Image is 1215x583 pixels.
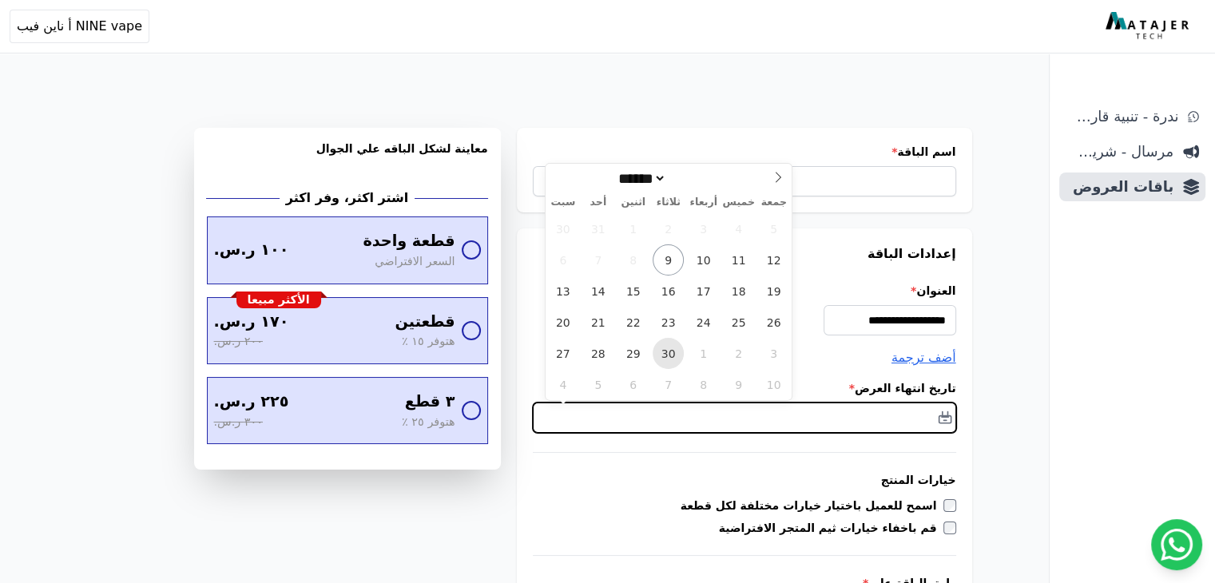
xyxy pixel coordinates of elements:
[723,369,754,400] span: أكتوبر 9, 2025
[617,338,649,369] span: سبتمبر 29, 2025
[533,244,956,264] h3: إعدادات الباقة
[402,333,455,351] span: هتوفر ١٥ ٪
[756,197,792,208] span: جمعة
[546,197,581,208] span: سبت
[581,197,616,208] span: أحد
[688,244,719,276] span: سبتمبر 10, 2025
[533,380,956,396] label: تاريخ انتهاء العرض
[533,283,956,299] label: العنوان
[723,276,754,307] span: سبتمبر 18, 2025
[758,244,789,276] span: سبتمبر 12, 2025
[653,276,684,307] span: سبتمبر 16, 2025
[688,213,719,244] span: سبتمبر 3, 2025
[214,391,289,414] span: ٢٢٥ ر.س.
[533,144,956,160] label: اسم الباقة
[582,338,613,369] span: سبتمبر 28, 2025
[214,239,289,262] span: ١٠٠ ر.س.
[616,197,651,208] span: اثنين
[547,307,578,338] span: سبتمبر 20, 2025
[17,17,142,36] span: NINE vape أ ناين فيب
[286,188,408,208] h2: اشتر اكثر، وفر اكثر
[653,307,684,338] span: سبتمبر 23, 2025
[666,170,724,187] input: سنة
[719,520,943,536] label: قم باخفاء خيارات ثيم المتجر الافتراضية
[758,369,789,400] span: أكتوبر 10, 2025
[891,350,956,365] span: أضف ترجمة
[547,369,578,400] span: أكتوبر 4, 2025
[402,414,455,431] span: هتوفر ٢٥ ٪
[653,244,684,276] span: سبتمبر 9, 2025
[582,213,613,244] span: أغسطس 31, 2025
[617,276,649,307] span: سبتمبر 15, 2025
[651,197,686,208] span: ثلاثاء
[547,213,578,244] span: أغسطس 30, 2025
[1066,105,1178,128] span: ندرة - تنبية قارب علي النفاذ
[681,498,943,514] label: اسمح للعميل باختيار خيارات مختلفة لكل قطعة
[688,307,719,338] span: سبتمبر 24, 2025
[758,213,789,244] span: سبتمبر 5, 2025
[653,338,684,369] span: سبتمبر 30, 2025
[547,244,578,276] span: سبتمبر 6, 2025
[723,307,754,338] span: سبتمبر 25, 2025
[582,369,613,400] span: أكتوبر 5, 2025
[721,197,756,208] span: خميس
[236,291,321,309] div: الأكثر مبيعا
[207,141,488,176] h3: معاينة لشكل الباقه علي الجوال
[1066,176,1173,198] span: باقات العروض
[214,333,263,351] span: ٢٠٠ ر.س.
[547,338,578,369] span: سبتمبر 27, 2025
[723,244,754,276] span: سبتمبر 11, 2025
[375,253,455,271] span: السعر الافتراضي
[10,10,149,43] button: NINE vape أ ناين فيب
[617,213,649,244] span: سبتمبر 1, 2025
[688,276,719,307] span: سبتمبر 17, 2025
[688,369,719,400] span: أكتوبر 8, 2025
[214,311,289,334] span: ١٧٠ ر.س.
[582,276,613,307] span: سبتمبر 14, 2025
[582,307,613,338] span: سبتمبر 21, 2025
[1106,12,1193,41] img: MatajerTech Logo
[653,369,684,400] span: أكتوبر 7, 2025
[613,170,666,187] select: شهر
[758,307,789,338] span: سبتمبر 26, 2025
[214,414,263,431] span: ٣٠٠ ر.س.
[653,213,684,244] span: سبتمبر 2, 2025
[617,307,649,338] span: سبتمبر 22, 2025
[547,276,578,307] span: سبتمبر 13, 2025
[395,311,455,334] span: قطعتين
[533,472,956,488] h3: خيارات المنتج
[686,197,721,208] span: أربعاء
[723,338,754,369] span: أكتوبر 2, 2025
[405,391,455,414] span: ٣ قطع
[617,244,649,276] span: سبتمبر 8, 2025
[688,338,719,369] span: أكتوبر 1, 2025
[363,230,455,253] span: قطعة واحدة
[758,276,789,307] span: سبتمبر 19, 2025
[617,369,649,400] span: أكتوبر 6, 2025
[723,213,754,244] span: سبتمبر 4, 2025
[891,348,956,367] button: أضف ترجمة
[1066,141,1173,163] span: مرسال - شريط دعاية
[582,244,613,276] span: سبتمبر 7, 2025
[758,338,789,369] span: أكتوبر 3, 2025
